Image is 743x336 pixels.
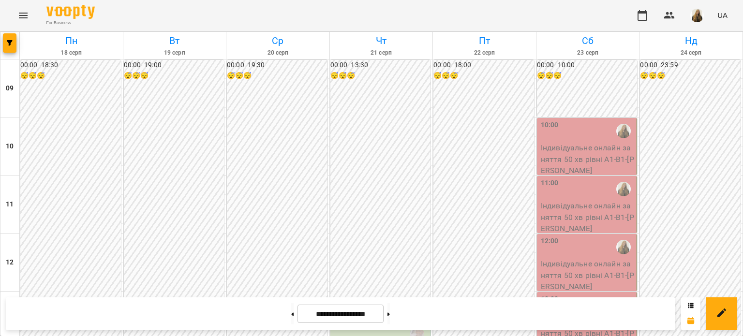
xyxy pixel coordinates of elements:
h6: Ср [228,33,328,48]
h6: 24 серп [641,48,741,58]
h6: 00:00 - 13:30 [330,60,431,71]
h6: 😴😴😴 [227,71,327,81]
button: Menu [12,4,35,27]
img: Марина [616,182,631,196]
label: 10:00 [541,120,559,131]
h6: Пт [434,33,535,48]
h6: 11 [6,199,14,210]
label: 12:00 [541,236,559,247]
h6: 19 серп [125,48,225,58]
label: 11:00 [541,178,559,189]
h6: 00:00 - 18:30 [20,60,121,71]
h6: 😴😴😴 [433,71,534,81]
h6: 09 [6,83,14,94]
p: Індивідуальне онлайн заняття 50 хв рівні А1-В1 - [PERSON_NAME] [541,142,635,176]
h6: 00:00 - 23:59 [640,60,741,71]
h6: 21 серп [331,48,431,58]
h6: Сб [538,33,638,48]
h6: 20 серп [228,48,328,58]
p: Індивідуальне онлайн заняття 50 хв рівні А1-В1 - [PERSON_NAME] [541,258,635,292]
h6: Пн [21,33,121,48]
h6: Вт [125,33,225,48]
h6: 😴😴😴 [537,71,638,81]
h6: 00:00 - 19:30 [227,60,327,71]
h6: 😴😴😴 [20,71,121,81]
span: UA [717,10,728,20]
img: e6d74434a37294e684abaaa8ba944af6.png [690,9,704,22]
img: Марина [616,124,631,138]
p: Індивідуальне онлайн заняття 50 хв рівні А1-В1 - [PERSON_NAME] [541,200,635,234]
h6: 18 серп [21,48,121,58]
img: Марина [616,240,631,254]
h6: Нд [641,33,741,48]
h6: 😴😴😴 [124,71,224,81]
h6: Чт [331,33,431,48]
h6: 00:00 - 10:00 [537,60,638,71]
h6: 23 серп [538,48,638,58]
h6: 12 [6,257,14,268]
span: For Business [46,20,95,26]
h6: 00:00 - 19:00 [124,60,224,71]
button: UA [713,6,731,24]
h6: 😴😴😴 [330,71,431,81]
h6: 😴😴😴 [640,71,741,81]
h6: 10 [6,141,14,152]
h6: 00:00 - 18:00 [433,60,534,71]
img: Voopty Logo [46,5,95,19]
h6: 22 серп [434,48,535,58]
